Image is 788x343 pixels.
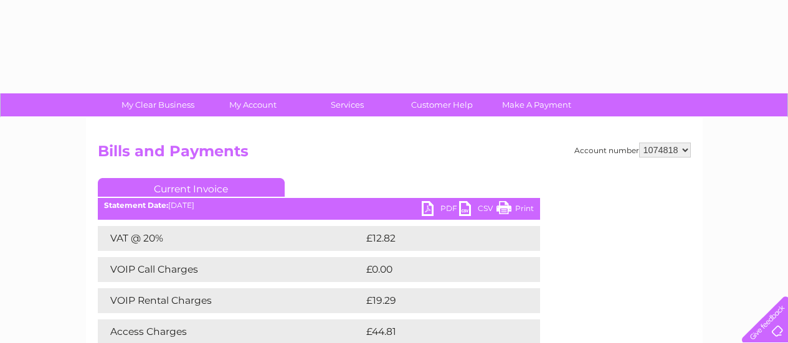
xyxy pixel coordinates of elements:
[574,143,691,157] div: Account number
[201,93,304,116] a: My Account
[296,93,399,116] a: Services
[485,93,588,116] a: Make A Payment
[363,226,514,251] td: £12.82
[104,200,168,210] b: Statement Date:
[98,288,363,313] td: VOIP Rental Charges
[107,93,209,116] a: My Clear Business
[98,201,540,210] div: [DATE]
[459,201,496,219] a: CSV
[363,288,514,313] td: £19.29
[496,201,534,219] a: Print
[422,201,459,219] a: PDF
[363,257,511,282] td: £0.00
[98,143,691,166] h2: Bills and Payments
[98,257,363,282] td: VOIP Call Charges
[391,93,493,116] a: Customer Help
[98,226,363,251] td: VAT @ 20%
[98,178,285,197] a: Current Invoice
